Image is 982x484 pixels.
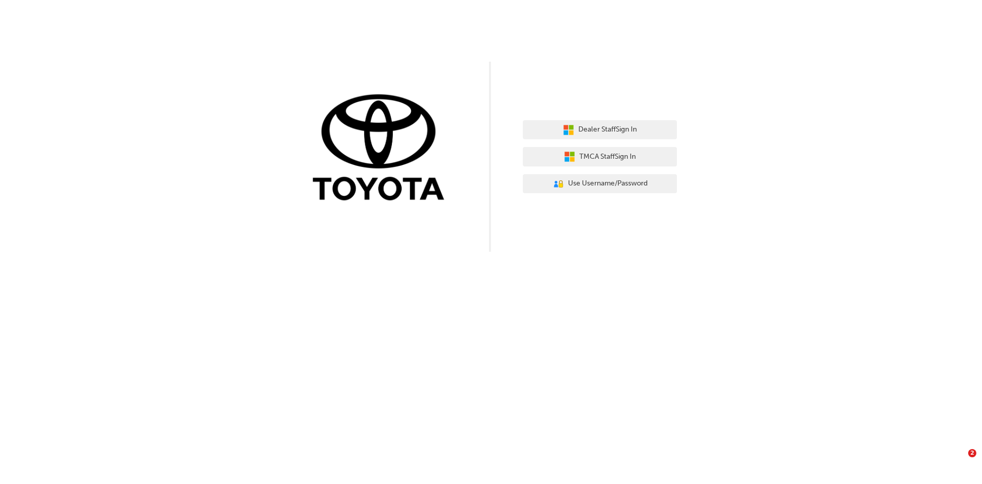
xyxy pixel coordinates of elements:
[578,124,637,136] span: Dealer Staff Sign In
[968,449,976,457] span: 2
[568,178,648,190] span: Use Username/Password
[305,92,459,206] img: Trak
[947,449,972,474] iframe: Intercom live chat
[523,120,677,140] button: Dealer StaffSign In
[523,174,677,194] button: Use Username/Password
[579,151,636,163] span: TMCA Staff Sign In
[523,147,677,166] button: TMCA StaffSign In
